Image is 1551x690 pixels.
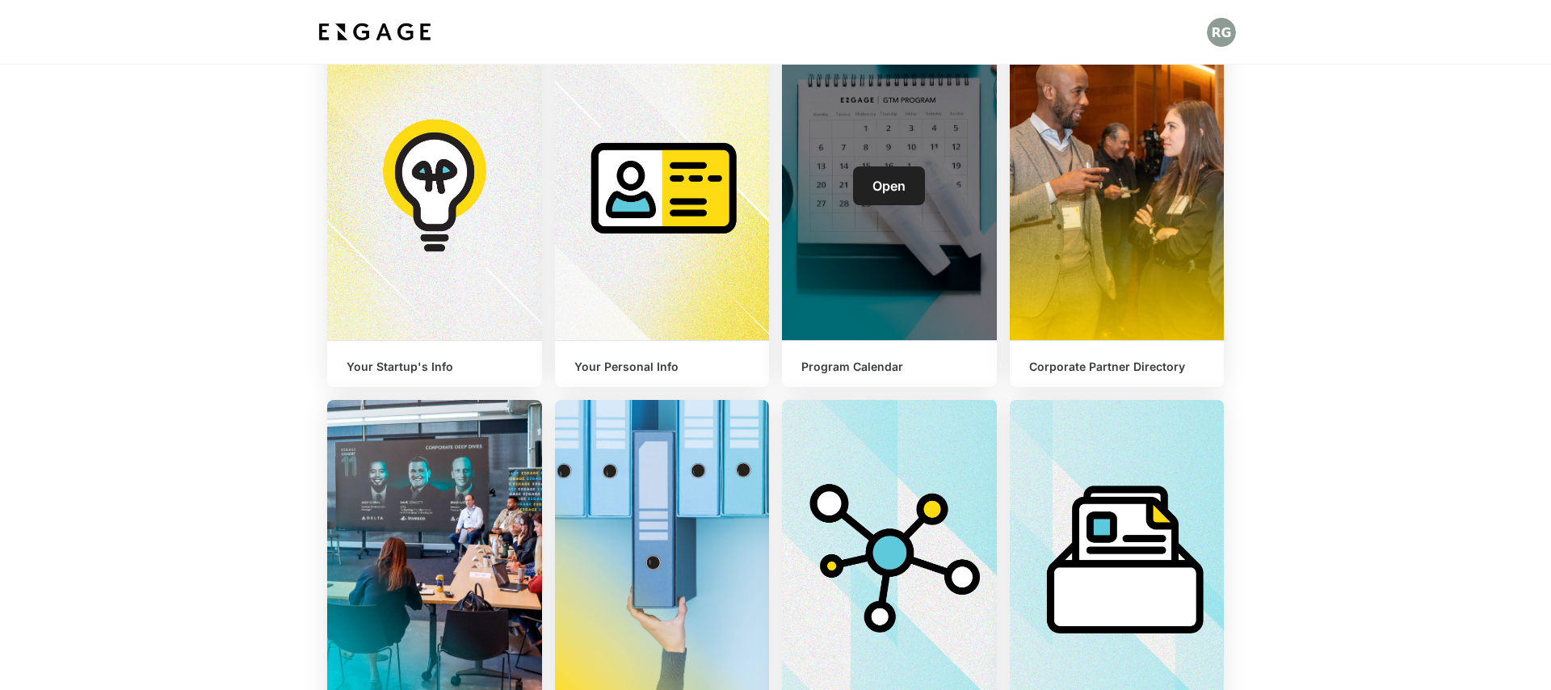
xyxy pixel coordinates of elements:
[853,166,925,205] a: Open
[1207,18,1236,47] button: Open profile menu
[1207,18,1236,47] img: Profile picture of Rebecca Greenhalgh
[574,360,750,374] h6: Your Personal Info
[872,178,906,194] span: Open
[347,360,523,374] h6: Your Startup's Info
[315,18,435,47] img: bdf1fb74-1727-4ba0-a5bd-bc74ae9fc70b.jpeg
[801,360,977,374] h6: Program Calendar
[1029,360,1205,374] h6: Corporate Partner Directory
